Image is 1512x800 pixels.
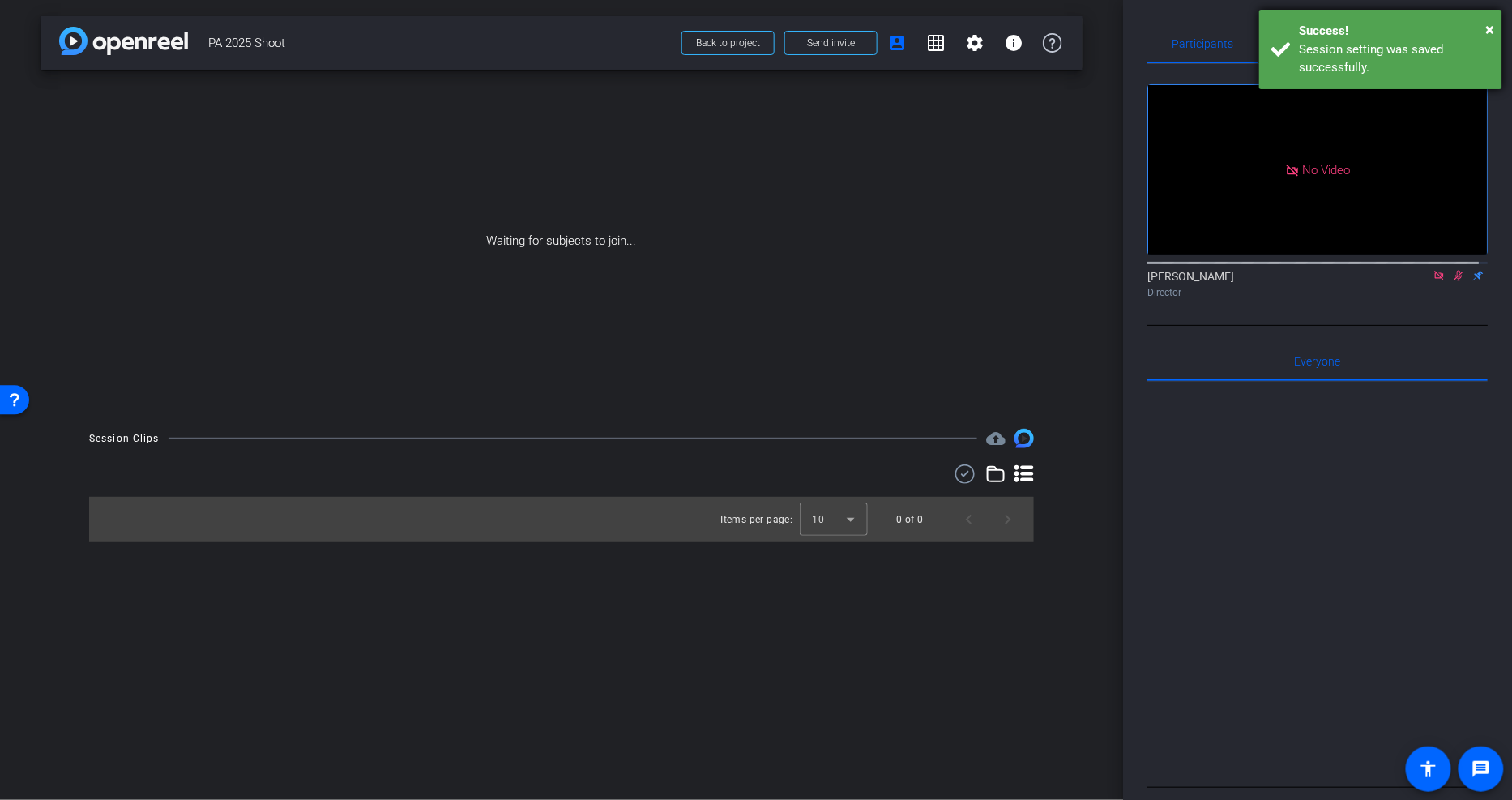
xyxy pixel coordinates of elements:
[1471,759,1491,779] mat-icon: message
[208,27,672,59] span: PA 2025 Shoot
[926,33,946,53] mat-icon: grid_on
[1172,38,1234,49] span: Participants
[721,511,793,528] div: Items per page:
[1004,33,1023,53] mat-icon: info
[41,70,1083,413] div: Waiting for subjects to join...
[1419,759,1438,779] mat-icon: accessibility
[1014,429,1034,448] img: Session clips
[965,33,985,53] mat-icon: settings
[897,511,924,528] div: 0 of 0
[784,31,878,55] button: Send invite
[950,500,989,539] button: Previous page
[681,31,775,55] button: Back to project
[1300,22,1490,41] div: Success!
[696,37,760,49] span: Back to project
[1486,17,1495,41] button: Close
[1486,19,1495,39] span: ×
[89,430,160,447] div: Session Clips
[986,429,1006,448] mat-icon: cloud_upload
[1147,285,1488,300] div: Director
[1147,268,1488,300] div: [PERSON_NAME]
[986,429,1006,448] span: Destinations for your clips
[1300,41,1490,77] div: Session setting was saved successfully.
[59,27,188,55] img: app-logo
[1302,162,1350,177] span: No Video
[989,500,1027,539] button: Next page
[887,33,907,53] mat-icon: account_box
[1295,356,1341,367] span: Everyone
[807,36,855,49] span: Send invite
